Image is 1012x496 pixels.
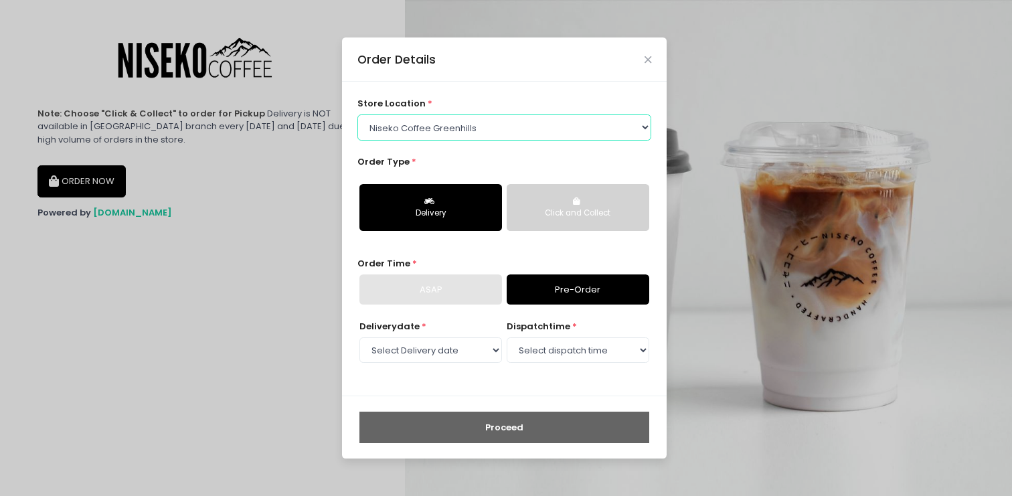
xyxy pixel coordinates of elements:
span: Delivery date [359,320,420,333]
span: Order Type [357,155,410,168]
a: Pre-Order [507,274,649,305]
div: Delivery [369,208,493,220]
div: Click and Collect [516,208,640,220]
div: Order Details [357,51,436,68]
button: Proceed [359,412,649,444]
button: Close [645,56,651,63]
span: store location [357,97,426,110]
span: dispatch time [507,320,570,333]
span: Order Time [357,257,410,270]
button: Click and Collect [507,184,649,231]
button: Delivery [359,184,502,231]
